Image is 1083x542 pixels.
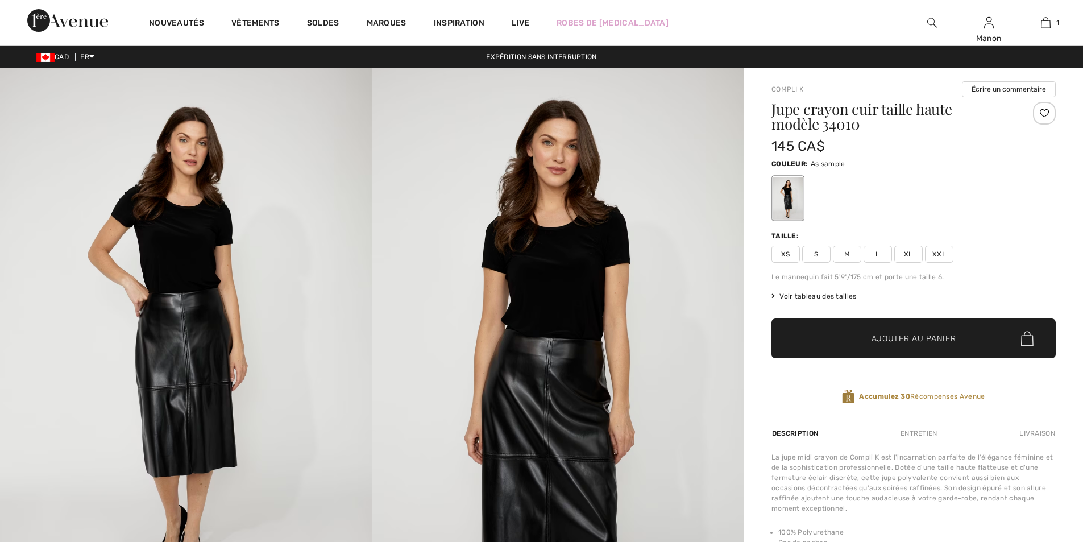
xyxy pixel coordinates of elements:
span: Couleur: [771,160,808,168]
a: Se connecter [984,17,994,28]
div: Taille: [771,231,801,241]
a: 1 [1018,16,1073,30]
span: L [864,246,892,263]
span: S [802,246,831,263]
span: Ajouter au panier [872,333,956,345]
img: 1ère Avenue [27,9,108,32]
div: Entretien [891,423,947,444]
span: CAD [36,53,73,61]
span: Récompenses Avenue [859,391,985,402]
a: Live [512,17,529,29]
span: As sample [811,160,845,168]
span: Inspiration [434,18,484,30]
img: Canadian Dollar [36,53,55,62]
span: XXL [925,246,953,263]
a: Vêtements [231,18,280,30]
img: Récompenses Avenue [842,389,854,404]
span: XL [894,246,923,263]
a: Nouveautés [149,18,204,30]
img: Mon panier [1041,16,1051,30]
button: Ajouter au panier [771,318,1056,358]
span: 145 CA$ [771,138,825,154]
span: M [833,246,861,263]
span: 1 [1056,18,1059,28]
span: Voir tableau des tailles [771,291,857,301]
div: As sample [773,177,803,220]
span: XS [771,246,800,263]
a: Compli K [771,85,803,93]
h1: Jupe crayon cuir taille haute modèle 34010 [771,102,1009,131]
a: Marques [367,18,406,30]
img: recherche [927,16,937,30]
div: La jupe midi crayon de Compli K est l'incarnation parfaite de l'élégance féminine et de la sophis... [771,452,1056,514]
button: Écrire un commentaire [962,81,1056,97]
span: FR [80,53,94,61]
strong: Accumulez 30 [859,392,910,400]
div: Le mannequin fait 5'9"/175 cm et porte une taille 6. [771,272,1056,282]
a: Robes de [MEDICAL_DATA] [557,17,669,29]
img: Mes infos [984,16,994,30]
div: Manon [961,32,1016,44]
div: Livraison [1016,423,1056,444]
li: 100% Polyurethane [778,527,1056,537]
div: Description [771,423,821,444]
a: Soldes [307,18,339,30]
img: Bag.svg [1021,331,1034,346]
